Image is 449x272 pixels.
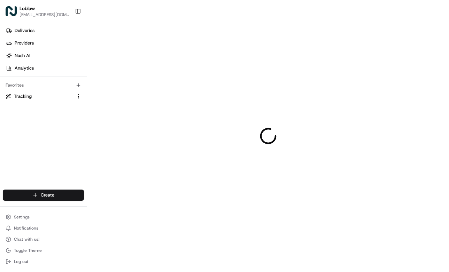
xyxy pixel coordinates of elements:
span: Settings [14,214,30,220]
img: Loblaw [6,6,17,17]
button: Tracking [3,91,84,102]
button: Loblaw [20,5,35,12]
span: Providers [15,40,34,46]
button: Log out [3,257,84,266]
button: Settings [3,212,84,222]
span: Notifications [14,225,38,231]
span: Log out [14,259,28,264]
button: Toggle Theme [3,246,84,255]
a: Providers [3,38,87,49]
span: Toggle Theme [14,248,42,253]
button: [EMAIL_ADDRESS][DOMAIN_NAME] [20,12,69,17]
span: Analytics [15,65,34,71]
span: Nash AI [15,53,30,59]
span: Chat with us! [14,237,39,242]
span: Deliveries [15,27,34,34]
a: Nash AI [3,50,87,61]
div: Favorites [3,80,84,91]
a: Analytics [3,63,87,74]
button: Notifications [3,223,84,233]
span: Tracking [14,93,32,99]
button: LoblawLoblaw[EMAIL_ADDRESS][DOMAIN_NAME] [3,3,72,19]
button: Create [3,190,84,201]
a: Deliveries [3,25,87,36]
a: Tracking [6,93,73,99]
button: Chat with us! [3,234,84,244]
span: Create [41,192,54,198]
